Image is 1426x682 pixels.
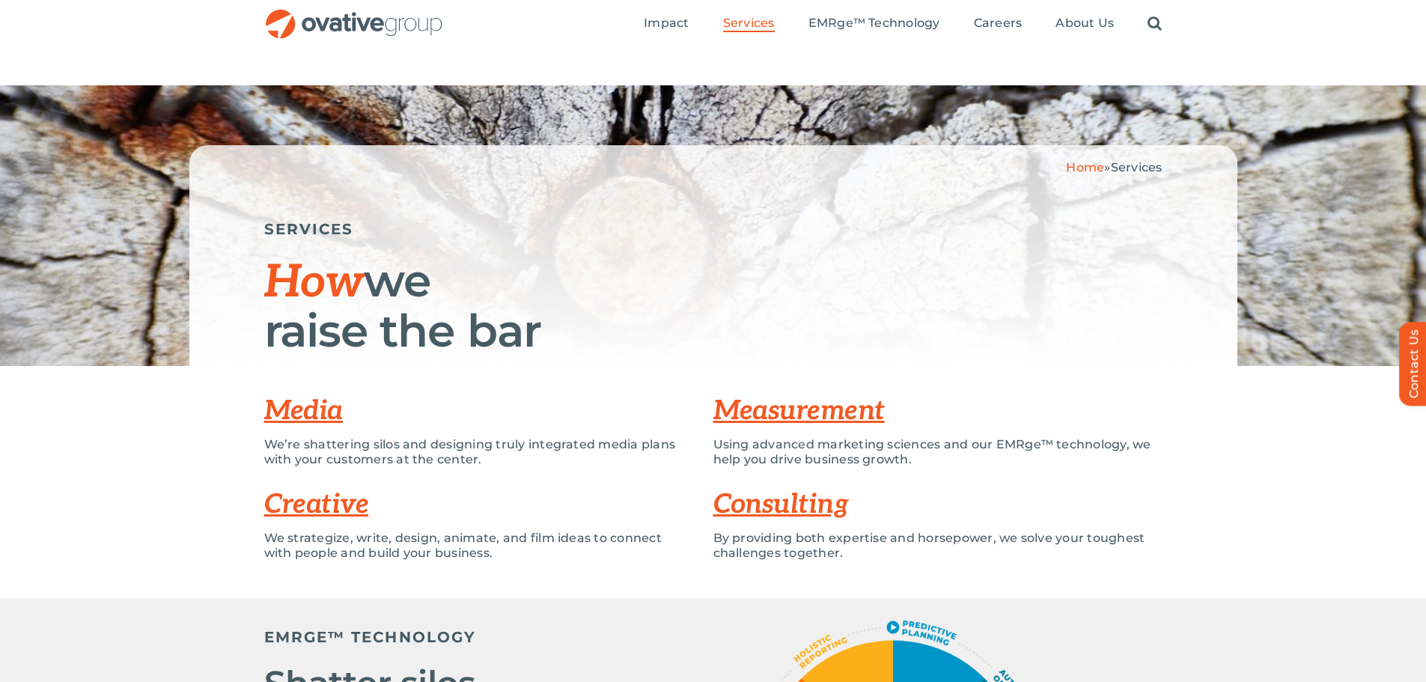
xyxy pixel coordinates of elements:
[723,16,775,32] a: Services
[264,628,624,646] h5: EMRGE™ TECHNOLOGY
[713,531,1163,561] p: By providing both expertise and horsepower, we solve your toughest challenges together.
[644,16,689,31] span: Impact
[1066,160,1104,174] a: Home
[974,16,1023,31] span: Careers
[264,531,691,561] p: We strategize, write, design, animate, and film ideas to connect with people and build your busin...
[1111,160,1163,174] span: Services
[1055,16,1114,31] span: About Us
[264,7,444,22] a: OG_Full_horizontal_RGB
[974,16,1023,32] a: Careers
[1066,160,1162,174] span: »
[713,437,1163,467] p: Using advanced marketing sciences and our EMRge™ technology, we help you drive business growth.
[1055,16,1114,32] a: About Us
[723,16,775,31] span: Services
[713,488,849,521] a: Consulting
[264,220,1163,238] h5: SERVICES
[644,16,689,32] a: Impact
[808,16,940,31] span: EMRge™ Technology
[808,16,940,32] a: EMRge™ Technology
[264,395,343,427] a: Media
[264,488,369,521] a: Creative
[1148,16,1162,32] a: Search
[264,256,364,310] span: How
[264,257,1163,355] h1: we raise the bar
[713,395,885,427] a: Measurement
[264,437,691,467] p: We’re shattering silos and designing truly integrated media plans with your customers at the center.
